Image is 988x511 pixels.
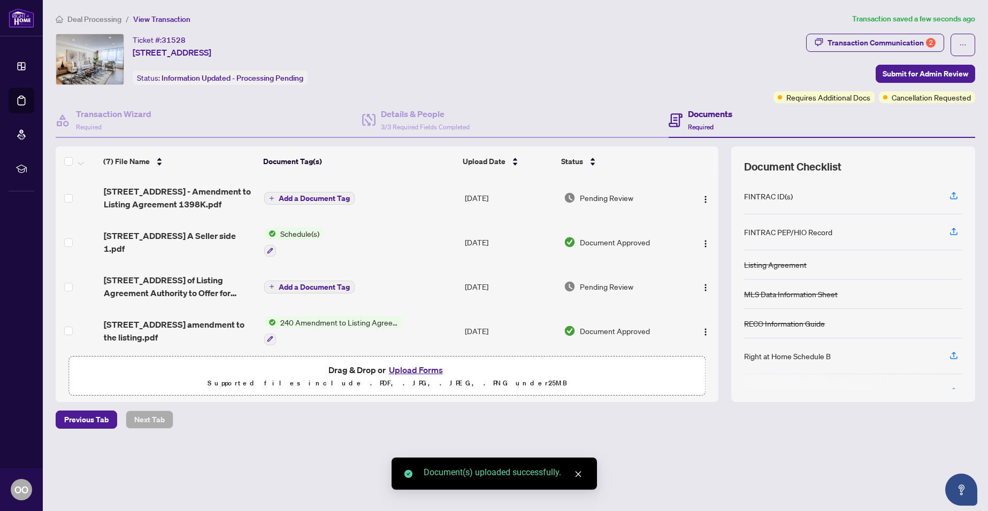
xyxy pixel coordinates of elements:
[264,191,355,205] button: Add a Document Tag
[461,265,560,308] td: [DATE]
[744,318,825,329] div: RECO Information Guide
[76,107,151,120] h4: Transaction Wizard
[828,34,936,51] div: Transaction Communication
[69,357,705,396] span: Drag & Drop orUpload FormsSupported files include .PDF, .JPG, .JPEG, .PNG under25MB
[279,283,350,291] span: Add a Document Tag
[701,239,710,248] img: Logo
[458,146,557,176] th: Upload Date
[264,280,355,293] button: Add a Document Tag
[580,281,633,292] span: Pending Review
[328,363,446,377] span: Drag & Drop or
[688,107,732,120] h4: Documents
[9,8,34,28] img: logo
[744,226,832,238] div: FINTRAC PEP/HIO Record
[564,236,576,248] img: Document Status
[269,284,274,289] span: plus
[744,288,838,300] div: MLS Data Information Sheet
[926,38,936,48] div: 2
[572,468,584,480] a: Close
[701,195,710,204] img: Logo
[852,13,975,25] article: Transaction saved a few seconds ago
[76,123,102,131] span: Required
[99,146,259,176] th: (7) File Name
[697,234,714,251] button: Logo
[697,278,714,295] button: Logo
[133,34,186,46] div: Ticket #:
[264,316,403,345] button: Status Icon240 Amendment to Listing Agreement - Authority to Offer for Sale Price Change/Extensio...
[744,259,807,270] div: Listing Agreement
[56,34,124,84] img: IMG-C12064432_1.jpg
[104,229,256,255] span: [STREET_ADDRESS] A Seller side 1.pdf
[892,91,971,103] span: Cancellation Requested
[264,316,276,328] img: Status Icon
[162,35,186,45] span: 31528
[580,325,650,337] span: Document Approved
[697,189,714,206] button: Logo
[56,16,63,23] span: home
[104,274,256,299] span: [STREET_ADDRESS] of Listing Agreement Authority to Offer for Sale.pdf
[381,123,470,131] span: 3/3 Required Fields Completed
[264,192,355,205] button: Add a Document Tag
[14,482,28,497] span: OO
[564,325,576,337] img: Document Status
[575,470,582,478] span: close
[133,71,308,85] div: Status:
[56,411,117,429] button: Previous Tab
[945,474,977,506] button: Open asap
[580,192,633,204] span: Pending Review
[883,65,968,82] span: Submit for Admin Review
[67,14,121,24] span: Deal Processing
[701,328,710,336] img: Logo
[461,219,560,265] td: [DATE]
[264,228,276,239] img: Status Icon
[786,91,870,103] span: Requires Additional Docs
[162,73,303,83] span: Information Updated - Processing Pending
[744,190,793,202] div: FINTRAC ID(s)
[126,13,129,25] li: /
[561,156,583,167] span: Status
[386,363,446,377] button: Upload Forms
[959,41,967,49] span: ellipsis
[701,283,710,292] img: Logo
[104,318,256,344] span: [STREET_ADDRESS] amendment to the listing.pdf
[126,411,173,429] button: Next Tab
[381,107,470,120] h4: Details & People
[404,470,412,478] span: check-circle
[276,316,403,328] span: 240 Amendment to Listing Agreement - Authority to Offer for Sale Price Change/Extension/Amendment(s)
[564,281,576,292] img: Document Status
[744,350,831,362] div: Right at Home Schedule B
[461,176,560,219] td: [DATE]
[697,322,714,339] button: Logo
[133,46,211,59] span: [STREET_ADDRESS]
[580,236,650,248] span: Document Approved
[461,308,560,354] td: [DATE]
[259,146,458,176] th: Document Tag(s)
[264,281,355,293] button: Add a Document Tag
[276,228,324,239] span: Schedule(s)
[688,123,714,131] span: Required
[806,34,944,52] button: Transaction Communication2
[557,146,680,176] th: Status
[463,156,506,167] span: Upload Date
[564,192,576,204] img: Document Status
[876,65,975,83] button: Submit for Admin Review
[64,411,109,428] span: Previous Tab
[269,196,274,201] span: plus
[279,195,350,202] span: Add a Document Tag
[424,466,584,479] div: Document(s) uploaded successfully.
[133,14,190,24] span: View Transaction
[103,156,150,167] span: (7) File Name
[75,377,699,390] p: Supported files include .PDF, .JPG, .JPEG, .PNG under 25 MB
[104,185,256,211] span: [STREET_ADDRESS] - Amendment to Listing Agreement 1398K.pdf
[264,228,324,257] button: Status IconSchedule(s)
[744,159,841,174] span: Document Checklist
